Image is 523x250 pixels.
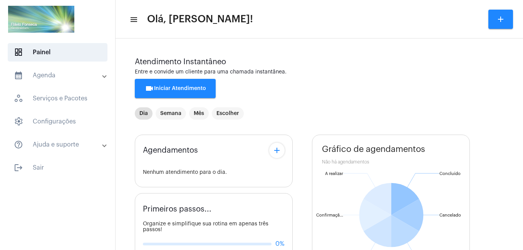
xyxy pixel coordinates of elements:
mat-chip: Dia [135,107,153,120]
mat-expansion-panel-header: sidenav iconAgenda [5,66,115,85]
mat-icon: add [272,146,282,155]
span: Iniciar Atendimento [145,86,206,91]
mat-icon: add [496,15,505,24]
mat-panel-title: Agenda [14,71,103,80]
mat-panel-title: Ajuda e suporte [14,140,103,149]
mat-expansion-panel-header: sidenav iconAjuda e suporte [5,135,115,154]
div: Nenhum atendimento para o dia. [143,170,285,175]
span: 0% [275,240,285,247]
mat-chip: Escolher [212,107,244,120]
img: ad486f29-800c-4119-1513-e8219dc03dae.png [6,4,76,35]
div: Atendimento Instantâneo [135,58,504,66]
mat-icon: videocam [145,84,154,93]
span: Serviços e Pacotes [8,89,107,108]
span: Organize e simplifique sua rotina em apenas três passos! [143,221,268,232]
span: Painel [8,43,107,62]
mat-icon: sidenav icon [14,163,23,172]
span: Gráfico de agendamentos [322,145,425,154]
text: Confirmaçã... [316,213,343,218]
span: Configurações [8,112,107,131]
div: Entre e convide um cliente para uma chamada instantânea. [135,69,504,75]
text: Cancelado [439,213,461,217]
button: Iniciar Atendimento [135,79,216,98]
text: Concluído [439,172,461,176]
mat-icon: sidenav icon [14,140,23,149]
text: A realizar [325,172,343,176]
span: sidenav icon [14,48,23,57]
span: Sair [8,158,107,177]
mat-icon: sidenav icon [14,71,23,80]
span: sidenav icon [14,94,23,103]
span: Agendamentos [143,146,198,155]
mat-chip: Mês [189,107,209,120]
span: sidenav icon [14,117,23,126]
mat-chip: Semana [156,107,186,120]
mat-icon: sidenav icon [129,15,137,24]
span: Olá, [PERSON_NAME]! [147,13,253,25]
span: Primeiros passos... [143,205,211,213]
